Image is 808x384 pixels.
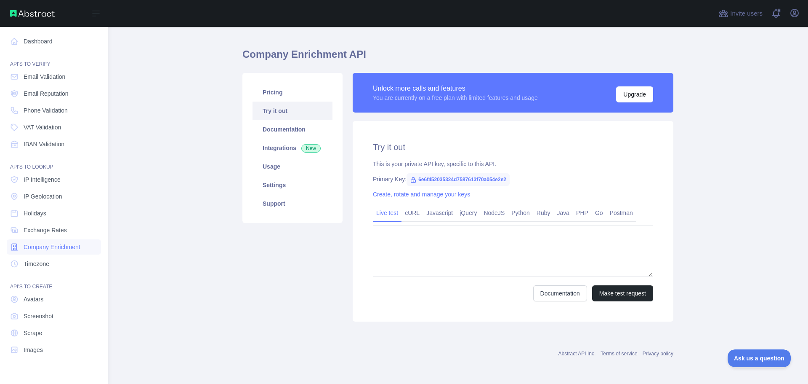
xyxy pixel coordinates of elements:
button: Upgrade [616,86,653,102]
div: Primary Key: [373,175,653,183]
div: API'S TO VERIFY [7,51,101,67]
a: Screenshot [7,309,101,324]
span: VAT Validation [24,123,61,132]
iframe: Toggle Customer Support [728,349,791,367]
a: VAT Validation [7,120,101,135]
span: Scrape [24,329,42,337]
span: IP Geolocation [24,192,62,201]
div: This is your private API key, specific to this API. [373,160,653,168]
span: New [301,144,321,153]
a: Exchange Rates [7,223,101,238]
h2: Try it out [373,141,653,153]
div: You are currently on a free plan with limited features and usage [373,94,538,102]
a: Privacy policy [643,351,673,357]
h1: Company Enrichment API [242,48,673,68]
a: Support [252,194,332,213]
a: Ruby [533,206,554,220]
span: IP Intelligence [24,175,61,184]
a: IBAN Validation [7,137,101,152]
a: PHP [573,206,592,220]
a: Email Reputation [7,86,101,101]
a: Images [7,342,101,357]
a: Javascript [423,206,456,220]
a: Go [592,206,606,220]
span: Screenshot [24,312,53,320]
span: Images [24,346,43,354]
a: Timezone [7,256,101,271]
a: Postman [606,206,636,220]
span: Email Reputation [24,89,69,98]
a: Java [554,206,573,220]
span: Timezone [24,260,49,268]
a: Terms of service [601,351,637,357]
a: Holidays [7,206,101,221]
button: Invite users [717,7,764,20]
div: API'S TO LOOKUP [7,153,101,170]
div: Unlock more calls and features [373,83,538,94]
a: Python [508,206,533,220]
a: Email Validation [7,69,101,84]
div: API'S TO CREATE [7,273,101,290]
span: Avatars [24,295,43,303]
a: Usage [252,157,332,176]
span: IBAN Validation [24,140,64,148]
a: IP Geolocation [7,189,101,204]
a: IP Intelligence [7,172,101,187]
span: Invite users [730,9,763,19]
a: Scrape [7,325,101,341]
a: Documentation [533,285,587,301]
span: Company Enrichment [24,243,80,251]
span: Exchange Rates [24,226,67,234]
a: Pricing [252,83,332,102]
span: 6e6f452035324d7587613f70a054e2e2 [407,173,510,186]
a: Create, rotate and manage your keys [373,191,470,198]
a: Integrations New [252,139,332,157]
span: Holidays [24,209,46,218]
a: Abstract API Inc. [558,351,596,357]
a: NodeJS [480,206,508,220]
a: Company Enrichment [7,239,101,255]
a: Dashboard [7,34,101,49]
span: Phone Validation [24,106,68,115]
a: Phone Validation [7,103,101,118]
a: cURL [401,206,423,220]
a: Try it out [252,102,332,120]
a: jQuery [456,206,480,220]
span: Email Validation [24,73,65,81]
a: Avatars [7,292,101,307]
a: Documentation [252,120,332,139]
img: Abstract API [10,10,55,17]
button: Make test request [592,285,653,301]
a: Live test [373,206,401,220]
a: Settings [252,176,332,194]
